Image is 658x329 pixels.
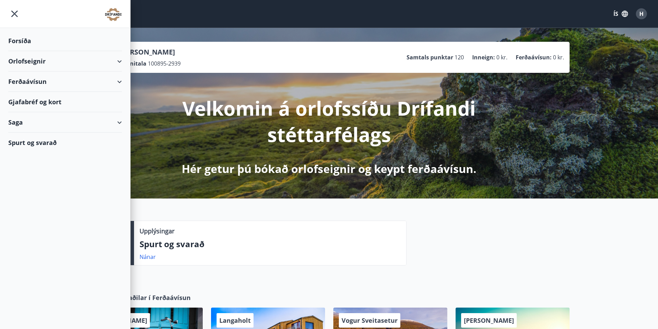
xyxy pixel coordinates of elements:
div: Forsíða [8,31,122,51]
span: Samstarfsaðilar í Ferðaávísun [97,293,191,302]
span: 0 kr. [496,54,507,61]
div: Gjafabréf og kort [8,92,122,112]
a: Nánar [140,253,156,261]
p: Spurt og svarað [140,238,401,250]
p: Hér getur þú bókað orlofseignir og keypt ferðaávísun. [182,161,476,176]
button: ÍS [610,8,632,20]
span: [PERSON_NAME] [464,316,514,325]
p: Ferðaávísun : [516,54,552,61]
p: Velkomin á orlofssíðu Drífandi stéttarfélags [147,95,512,147]
p: Samtals punktar [407,54,453,61]
p: Kennitala [119,60,146,67]
div: Spurt og svarað [8,133,122,153]
p: Upplýsingar [140,226,174,235]
span: 0 kr. [553,54,564,61]
span: Langaholt [219,316,251,325]
img: union_logo [105,8,122,21]
p: Inneign : [472,54,495,61]
div: Saga [8,112,122,133]
div: Orlofseignir [8,51,122,71]
span: H [639,10,643,18]
span: 100895-2939 [148,60,181,67]
span: Vogur Sveitasetur [342,316,398,325]
button: H [633,6,650,22]
p: [PERSON_NAME] [119,47,181,57]
button: menu [8,8,21,20]
span: 120 [455,54,464,61]
div: Ferðaávísun [8,71,122,92]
